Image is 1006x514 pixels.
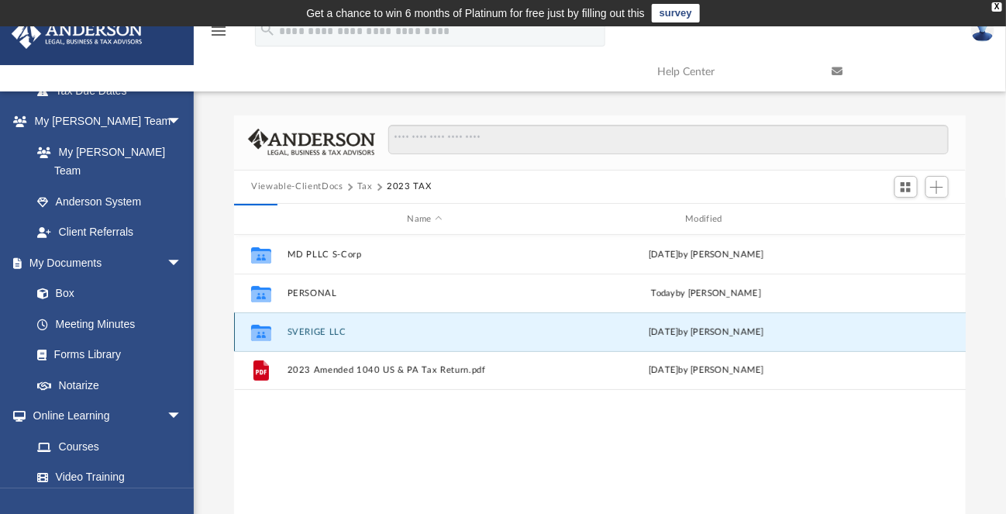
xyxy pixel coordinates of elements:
button: PERSONAL [288,288,563,298]
div: Modified [569,212,844,226]
div: by [PERSON_NAME] [569,287,844,301]
a: Box [22,278,190,309]
i: menu [209,22,228,40]
a: Meeting Minutes [22,309,198,340]
img: User Pic [971,19,994,42]
div: [DATE] by [PERSON_NAME] [569,248,844,262]
input: Search files and folders [388,125,949,154]
button: 2023 Amended 1040 US & PA Tax Return.pdf [288,366,563,376]
div: id [851,212,959,226]
a: My [PERSON_NAME] Team [22,136,190,186]
div: close [992,2,1002,12]
span: arrow_drop_down [167,106,198,138]
a: My [PERSON_NAME] Teamarrow_drop_down [11,106,198,137]
div: Name [287,212,562,226]
span: arrow_drop_down [167,247,198,279]
div: Get a chance to win 6 months of Platinum for free just by filling out this [306,4,645,22]
a: Notarize [22,370,198,401]
span: today [652,289,676,298]
button: SVERIGE LLC [288,327,563,337]
button: Tax [357,180,373,194]
a: Forms Library [22,340,190,371]
a: Video Training [22,462,190,493]
button: Viewable-ClientDocs [251,180,343,194]
a: Client Referrals [22,217,198,248]
div: [DATE] by [PERSON_NAME] [569,364,844,378]
a: Courses [22,431,198,462]
button: Switch to Grid View [894,176,918,198]
button: MD PLLC S-Corp [288,250,563,260]
a: My Documentsarrow_drop_down [11,247,198,278]
button: 2023 TAX [387,180,431,194]
a: Anderson System [22,186,198,217]
div: id [241,212,280,226]
a: survey [652,4,700,22]
button: Add [925,176,949,198]
span: arrow_drop_down [167,401,198,433]
a: Online Learningarrow_drop_down [11,401,198,432]
i: search [259,21,276,38]
a: menu [209,29,228,40]
a: Help Center [646,41,820,102]
div: [DATE] by [PERSON_NAME] [569,326,844,340]
img: Anderson Advisors Platinum Portal [7,19,147,49]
